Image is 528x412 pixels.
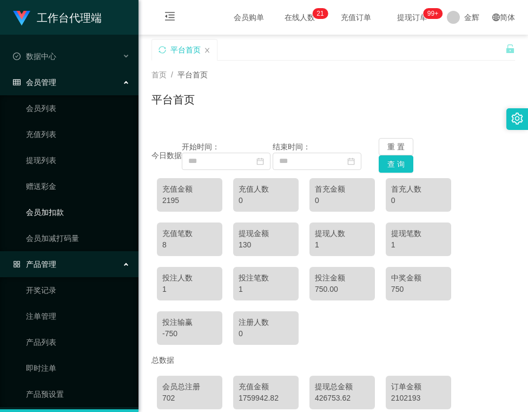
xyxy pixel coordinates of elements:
a: 会员列表 [26,97,130,119]
span: 产品管理 [13,260,56,269]
span: 平台首页 [177,70,208,79]
div: 提现金额 [239,228,293,239]
div: 750 [391,284,446,295]
h1: 平台首页 [151,91,195,108]
div: 充值人数 [239,184,293,195]
a: 即时注单 [26,357,130,379]
a: 会员加扣款 [26,201,130,223]
div: 总数据 [151,350,515,370]
div: 提现总金额 [315,381,369,393]
div: 702 [162,393,217,404]
a: 赠送彩金 [26,175,130,197]
i: 图标: check-circle-o [13,53,21,60]
div: 130 [239,239,293,251]
span: 充值订单 [335,14,377,21]
div: 投注人数 [162,272,217,284]
i: 图标: calendar [256,158,264,165]
div: 中奖金额 [391,272,446,284]
h1: 工作台代理端 [37,1,102,35]
span: 会员管理 [13,78,56,87]
button: 查 询 [379,155,413,173]
div: -750 [162,328,217,339]
div: 充值笔数 [162,228,217,239]
span: 结束时间： [273,142,311,151]
div: 充值金额 [162,184,217,195]
div: 1759942.82 [239,393,293,404]
div: 首充金额 [315,184,369,195]
div: 提现人数 [315,228,369,239]
div: 会员总注册 [162,381,217,393]
i: 图标: calendar [347,158,355,165]
div: 今日数据 [151,150,182,161]
i: 图标: table [13,79,21,86]
div: 1 [162,284,217,295]
i: 图标: setting [511,113,523,125]
a: 产品预设置 [26,383,130,405]
div: 充值金额 [239,381,293,393]
sup: 21 [312,8,328,19]
a: 会员加减打码量 [26,227,130,249]
div: 1 [239,284,293,295]
div: 2102193 [391,393,446,404]
span: 首页 [151,70,167,79]
a: 充值列表 [26,123,130,145]
div: 0 [315,195,369,206]
div: 750.00 [315,284,369,295]
i: 图标: appstore-o [13,260,21,268]
div: 首充人数 [391,184,446,195]
p: 2 [316,8,320,19]
div: 投注输赢 [162,317,217,328]
i: 图标: global [492,14,500,21]
div: 平台首页 [170,40,201,60]
div: 0 [239,195,293,206]
i: 图标: close [204,47,210,54]
img: logo.9652507e.png [13,11,30,26]
a: 提现列表 [26,149,130,171]
i: 图标: sync [159,46,166,54]
span: 在线人数 [279,14,320,21]
div: 8 [162,239,217,251]
div: 注册人数 [239,317,293,328]
a: 工作台代理端 [13,13,102,22]
div: 426753.62 [315,393,369,404]
i: 图标: unlock [505,44,515,54]
button: 重 置 [379,138,413,155]
div: 投注笔数 [239,272,293,284]
a: 开奖记录 [26,279,130,301]
div: 投注金额 [315,272,369,284]
a: 注单管理 [26,305,130,327]
span: 开始时间： [182,142,220,151]
div: 提现笔数 [391,228,446,239]
div: 订单金额 [391,381,446,393]
sup: 946 [423,8,443,19]
span: 提现订单 [392,14,433,21]
a: 产品列表 [26,331,130,353]
div: 2195 [162,195,217,206]
i: 图标: menu-fold [151,1,188,35]
span: 数据中心 [13,52,56,61]
div: 0 [239,328,293,339]
span: / [171,70,173,79]
div: 1 [315,239,369,251]
div: 0 [391,195,446,206]
div: 1 [391,239,446,251]
p: 1 [320,8,324,19]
